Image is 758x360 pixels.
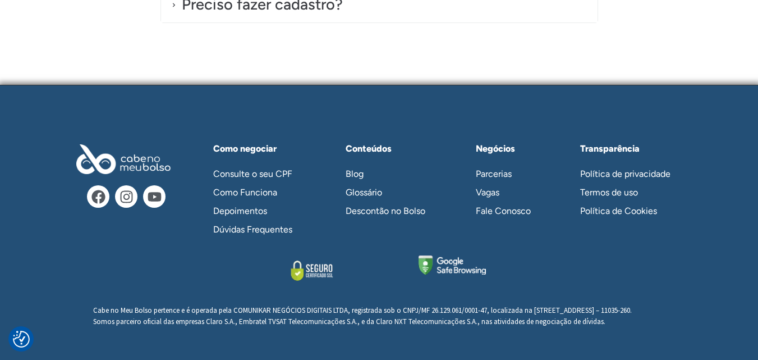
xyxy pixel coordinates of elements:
a: Consulte o seu CPF [202,165,315,183]
img: seguro-certificado-ssl.webp [273,256,351,285]
h2: Conteúdos [346,144,447,153]
a: Fale Conosco [465,202,552,220]
nav: Menu [569,165,687,220]
a: Como Funciona [202,183,315,202]
span: Somos parceiro oficial das empresas Claro S.A., Embratel TVSAT Telecomunicações S.A., e da Claro ... [93,317,605,326]
img: Revisit consent button [13,331,30,348]
a: Glossário [334,183,447,202]
h2: Transparência​ [580,144,687,153]
a: Vagas [465,183,552,202]
img: google-safe-browsing.webp [419,256,486,275]
p: Cabe no Meu Bolso pertence e é operada pela COMUNIKAR NEGÓCIOS DIGITAIS LTDA, registrada sob o CN... [93,305,665,327]
h2: Negócios [476,144,552,153]
a: Parcerias [465,165,552,183]
a: Política de Cookies [569,202,687,220]
a: Política de privacidade [569,165,687,183]
a: Termos de uso [569,183,687,202]
h2: Como negociar [213,144,315,153]
a: Dúvidas Frequentes [202,220,315,239]
a: Depoimentos [202,202,315,220]
nav: Menu [465,165,552,220]
nav: Menu [334,165,447,220]
nav: Menu [202,165,315,239]
a: Blog [334,165,447,183]
a: Descontão no Bolso [334,202,447,220]
button: Preferências de consentimento [13,331,30,348]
